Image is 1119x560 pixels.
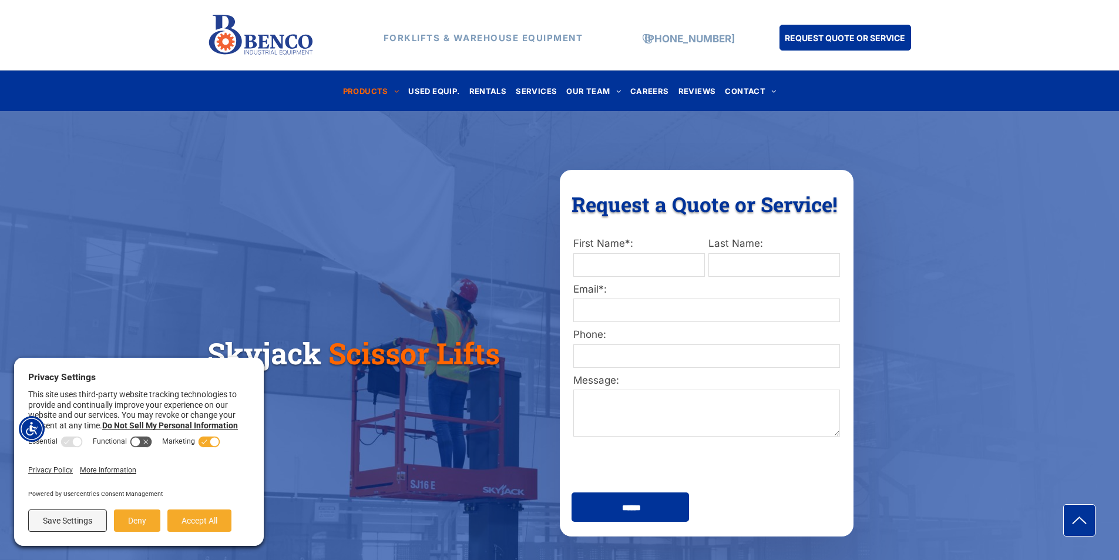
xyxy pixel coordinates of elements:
[573,327,840,343] label: Phone:
[573,282,840,297] label: Email*:
[328,334,500,373] span: Scissor Lifts
[207,334,321,373] span: Skyjack
[572,190,838,217] span: Request a Quote or Service!
[785,27,905,49] span: REQUEST QUOTE OR SERVICE
[674,83,721,99] a: REVIEWS
[511,83,562,99] a: SERVICES
[573,236,705,252] label: First Name*:
[573,373,840,388] label: Message:
[384,32,583,43] strong: FORKLIFTS & WAREHOUSE EQUIPMENT
[720,83,781,99] a: CONTACT
[19,416,45,442] div: Accessibility Menu
[465,83,512,99] a: RENTALS
[644,33,735,45] a: [PHONE_NUMBER]
[708,236,840,252] label: Last Name:
[562,83,626,99] a: OUR TEAM
[338,83,404,99] a: PRODUCTS
[626,83,674,99] a: CAREERS
[779,25,911,51] a: REQUEST QUOTE OR SERVICE
[573,445,734,486] iframe: reCAPTCHA
[404,83,464,99] a: USED EQUIP.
